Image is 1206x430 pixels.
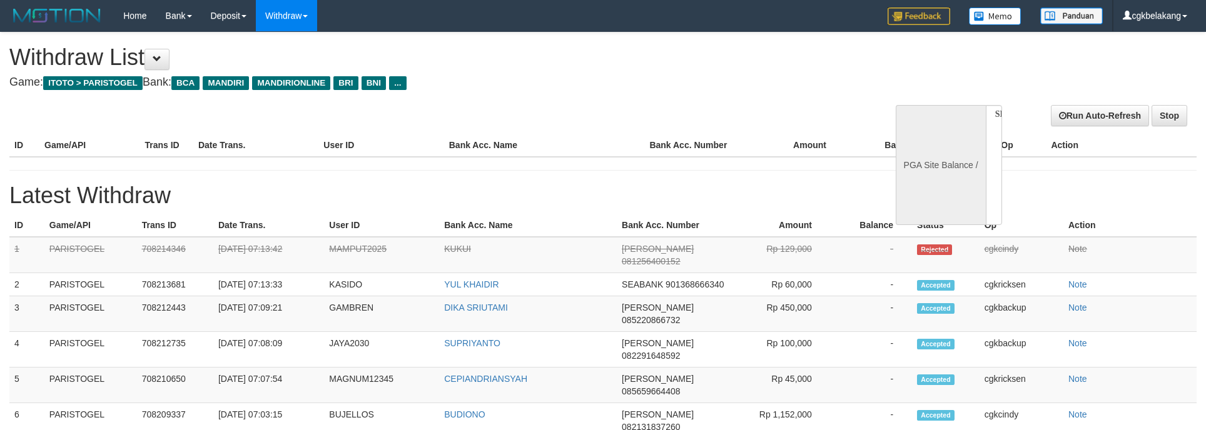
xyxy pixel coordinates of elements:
[622,374,694,384] span: [PERSON_NAME]
[9,214,44,237] th: ID
[444,374,527,384] a: CEPIANDRIANSYAH
[444,279,499,289] a: YUL KHAIDIR
[622,409,694,419] span: [PERSON_NAME]
[444,134,645,157] th: Bank Acc. Name
[9,273,44,296] td: 2
[1068,409,1087,419] a: Note
[137,296,213,332] td: 708212443
[980,296,1063,332] td: cgkbackup
[622,351,680,361] span: 082291648592
[644,134,744,157] th: Bank Acc. Number
[9,183,1197,208] h1: Latest Withdraw
[39,134,139,157] th: Game/API
[735,273,831,296] td: Rp 60,000
[831,214,912,237] th: Balance
[1068,244,1087,254] a: Note
[389,76,406,90] span: ...
[137,332,213,367] td: 708212735
[193,134,318,157] th: Date Trans.
[324,214,439,237] th: User ID
[735,237,831,273] td: Rp 129,000
[44,214,137,237] th: Game/API
[137,367,213,403] td: 708210650
[1068,338,1087,348] a: Note
[745,134,845,157] th: Amount
[917,303,955,314] span: Accepted
[139,134,193,157] th: Trans ID
[213,367,324,403] td: [DATE] 07:07:54
[831,367,912,403] td: -
[203,76,249,90] span: MANDIRI
[9,332,44,367] td: 4
[912,214,980,237] th: Status
[444,338,500,348] a: SUPRIYANTO
[213,296,324,332] td: [DATE] 07:09:21
[666,279,724,289] span: 901368666340
[9,237,44,273] td: 1
[44,296,137,332] td: PARISTOGEL
[888,7,950,25] img: Feedback.jpg
[9,367,44,403] td: 5
[137,273,213,296] td: 708213681
[969,7,1021,25] img: Button%20Memo.svg
[980,214,1063,237] th: Op
[444,244,471,254] a: KUKUI
[845,134,937,157] th: Balance
[362,76,386,90] span: BNI
[1063,214,1197,237] th: Action
[735,214,831,237] th: Amount
[213,237,324,273] td: [DATE] 07:13:42
[622,279,663,289] span: SEABANK
[617,214,734,237] th: Bank Acc. Number
[917,410,955,421] span: Accepted
[1046,134,1197,157] th: Action
[324,296,439,332] td: GAMBREN
[917,280,955,291] span: Accepted
[622,386,680,396] span: 085659664408
[324,367,439,403] td: MAGNUM12345
[996,134,1046,157] th: Op
[318,134,443,157] th: User ID
[44,332,137,367] td: PARISTOGEL
[171,76,200,90] span: BCA
[9,76,791,89] h4: Game: Bank:
[735,367,831,403] td: Rp 45,000
[324,273,439,296] td: KASIDO
[9,134,39,157] th: ID
[917,339,955,349] span: Accepted
[213,273,324,296] td: [DATE] 07:13:33
[137,214,213,237] th: Trans ID
[252,76,330,90] span: MANDIRIONLINE
[980,237,1063,273] td: cgkcindy
[324,237,439,273] td: MAMPUT2025
[1152,105,1187,126] a: Stop
[917,374,955,385] span: Accepted
[735,332,831,367] td: Rp 100,000
[622,302,694,312] span: [PERSON_NAME]
[735,296,831,332] td: Rp 450,000
[622,256,680,266] span: 081256400152
[1040,7,1103,24] img: panduan.png
[622,338,694,348] span: [PERSON_NAME]
[44,273,137,296] td: PARISTOGEL
[43,76,143,90] span: ITOTO > PARISTOGEL
[831,296,912,332] td: -
[896,105,986,225] div: PGA Site Balance /
[213,332,324,367] td: [DATE] 07:08:09
[1068,279,1087,289] a: Note
[9,296,44,332] td: 3
[44,237,137,273] td: PARISTOGEL
[324,332,439,367] td: JAYA2030
[444,302,508,312] a: DIKA SRIUTAMI
[831,332,912,367] td: -
[980,367,1063,403] td: cgkricksen
[831,273,912,296] td: -
[622,244,694,254] span: [PERSON_NAME]
[213,214,324,237] th: Date Trans.
[9,45,791,70] h1: Withdraw List
[137,237,213,273] td: 708214346
[333,76,358,90] span: BRI
[9,6,104,25] img: MOTION_logo.png
[439,214,617,237] th: Bank Acc. Name
[917,244,952,255] span: Rejected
